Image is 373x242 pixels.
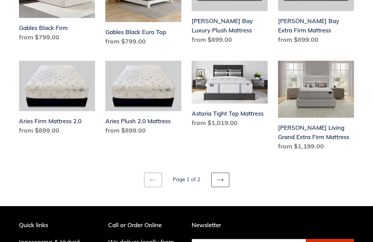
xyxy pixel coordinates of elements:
a: Astoria Tight Top Mattress [192,61,268,130]
a: Scott Living Grand Extra Firm Mattress [278,61,354,154]
li: Page 1 of 2 [163,176,210,184]
p: Call or Order Online [108,222,182,229]
p: Quick links [19,222,90,229]
a: Aries Firm Mattress 2.0 [19,61,95,138]
a: Aries Plush 2.0 Mattress [105,61,181,138]
p: Newsletter [192,222,354,229]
